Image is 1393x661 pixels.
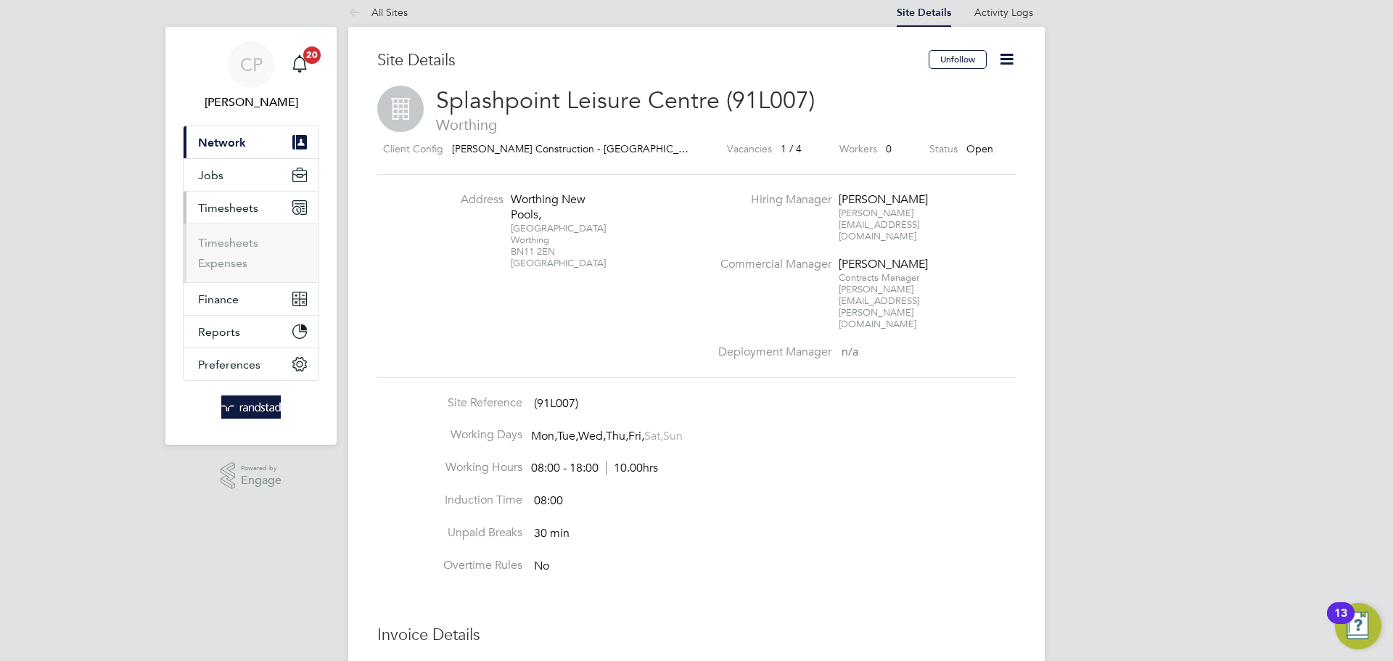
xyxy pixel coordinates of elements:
[1335,603,1381,649] button: Open Resource Center, 13 new notifications
[424,192,504,208] label: Address
[240,55,263,74] span: CP
[534,396,578,411] span: (91L007)
[165,27,337,445] nav: Main navigation
[183,41,319,111] a: CP[PERSON_NAME]
[966,142,993,155] span: Open
[377,427,522,443] label: Working Days
[781,142,802,155] span: 1 / 4
[727,140,772,158] label: Vacancies
[198,292,239,306] span: Finance
[531,429,557,443] span: Mon,
[377,558,522,573] label: Overtime Rules
[839,283,919,330] span: [PERSON_NAME][EMAIL_ADDRESS][PERSON_NAME][DOMAIN_NAME]
[628,429,644,443] span: Fri,
[198,236,258,250] a: Timesheets
[348,6,408,19] a: All Sites
[974,6,1033,19] a: Activity Logs
[377,115,1016,134] span: Worthing
[897,7,951,19] a: Site Details
[436,86,815,115] span: Splashpoint Leisure Centre (91L007)
[241,475,282,487] span: Engage
[221,395,282,419] img: randstad-logo-retina.png
[184,348,319,380] button: Preferences
[531,461,658,476] div: 08:00 - 18:00
[221,462,282,490] a: Powered byEngage
[184,223,319,282] div: Timesheets
[839,192,929,208] div: [PERSON_NAME]
[198,325,240,339] span: Reports
[839,207,919,242] span: [PERSON_NAME][EMAIL_ADDRESS][DOMAIN_NAME]
[383,140,443,158] label: Client Config
[452,142,782,155] span: [PERSON_NAME] Construction - [GEOGRAPHIC_DATA] Home Counties
[184,159,319,191] button: Jobs
[198,358,260,371] span: Preferences
[710,345,831,360] label: Deployment Manager
[534,526,570,541] span: 30 min
[377,525,522,541] label: Unpaid Breaks
[886,142,892,155] span: 0
[198,136,246,149] span: Network
[839,140,877,158] label: Workers
[285,41,314,88] a: 20
[303,46,321,64] span: 20
[184,316,319,348] button: Reports
[606,461,658,475] span: 10.00hrs
[929,140,958,158] label: Status
[842,345,858,359] span: n/a
[839,257,929,272] div: [PERSON_NAME]
[929,50,987,69] button: Unfollow
[606,429,628,443] span: Thu,
[710,192,831,208] label: Hiring Manager
[184,283,319,315] button: Finance
[511,192,601,223] div: Worthing New Pools,
[377,50,929,71] h3: Site Details
[377,395,522,411] label: Site Reference
[377,493,522,508] label: Induction Time
[183,395,319,419] a: Go to home page
[710,257,831,272] label: Commercial Manager
[534,559,549,573] span: No
[184,126,319,158] button: Network
[198,256,247,270] a: Expenses
[578,429,606,443] span: Wed,
[198,168,223,182] span: Jobs
[663,429,683,443] span: Sun
[377,625,1016,646] h3: Invoice Details
[184,192,319,223] button: Timesheets
[241,462,282,475] span: Powered by
[839,271,919,284] span: Contracts Manager
[183,94,319,111] span: Ciaran Poole
[377,460,522,475] label: Working Hours
[644,429,663,443] span: Sat,
[557,429,578,443] span: Tue,
[1334,613,1347,632] div: 13
[511,223,601,269] div: [GEOGRAPHIC_DATA] Worthing BN11 2EN [GEOGRAPHIC_DATA]
[198,201,258,215] span: Timesheets
[534,493,563,508] span: 08:00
